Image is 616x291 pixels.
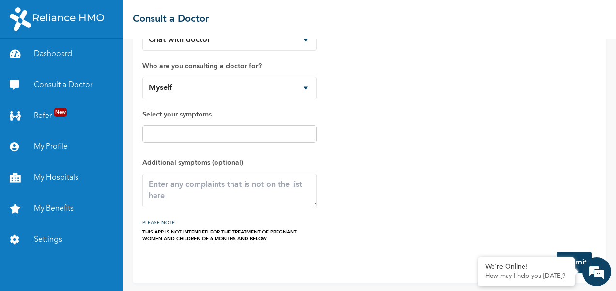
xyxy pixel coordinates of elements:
div: We're Online! [485,263,568,271]
label: Select your symptoms [142,109,317,120]
textarea: Type your message and hit 'Enter' [5,208,185,242]
img: RelianceHMO's Logo [10,7,104,31]
img: d_794563401_company_1708531726252_794563401 [18,48,39,73]
label: Who are you consulting a doctor for? [142,60,317,72]
h2: Consult a Doctor [133,12,209,27]
div: THIS APP IS NOT INTENDED FOR THE TREATMENT OF PREGNANT WOMEN AND CHILDREN OF 6 MONTHS AND BELOW [142,229,317,242]
div: Chat with us now [50,54,163,67]
div: Minimize live chat window [159,5,182,28]
h3: PLEASE NOTE [142,217,317,229]
span: Conversation [5,259,95,265]
label: Additional symptoms (optional) [142,157,317,169]
p: How may I help you today? [485,273,568,280]
button: Submit [557,252,592,273]
div: FAQs [95,242,185,272]
span: We're online! [56,94,134,191]
span: New [54,108,67,117]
